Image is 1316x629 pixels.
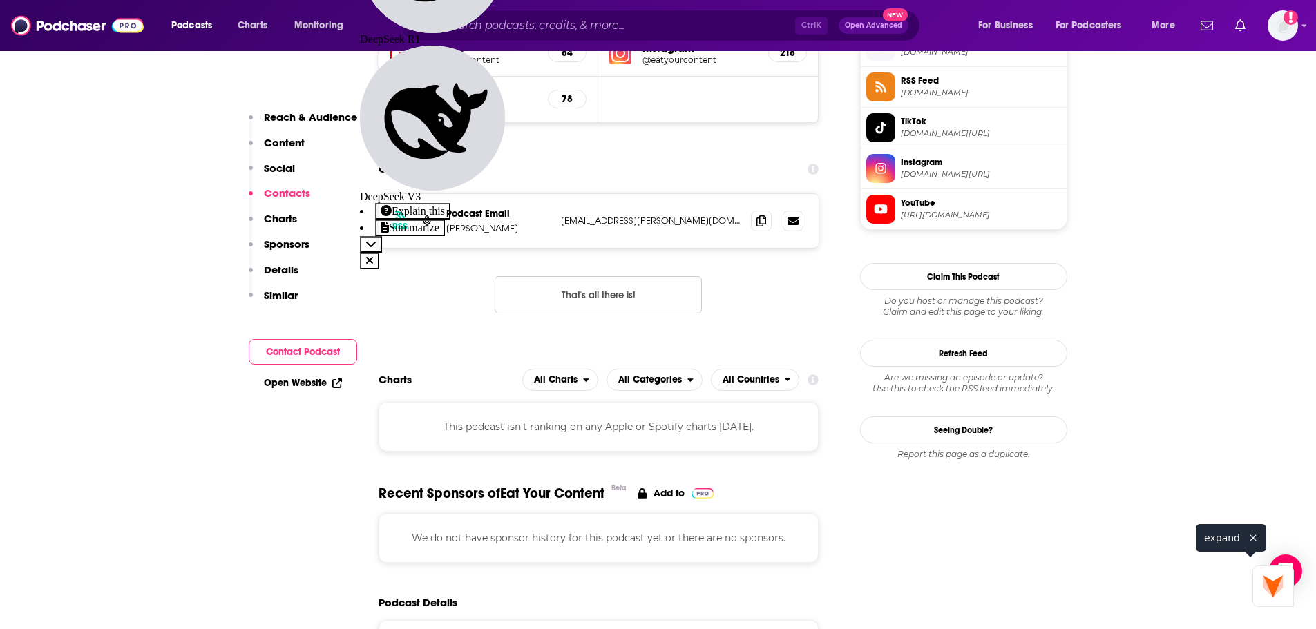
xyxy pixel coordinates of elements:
p: [EMAIL_ADDRESS][PERSON_NAME][DOMAIN_NAME] [561,215,741,226]
p: Contacts [264,186,310,200]
div: Search podcasts, credits, & more... [414,10,933,41]
button: Similar [249,289,298,314]
button: open menu [1142,14,1192,37]
h2: Platforms [522,369,598,391]
span: anchor.fm [901,88,1061,98]
button: open menu [969,14,1050,37]
span: More [1152,16,1175,35]
span: Logged in as Ashley_Beenen [1268,10,1298,41]
button: open menu [522,369,598,391]
img: Podchaser - Follow, Share and Rate Podcasts [11,12,144,39]
button: Sponsors [249,238,309,263]
h5: 84 [560,47,575,59]
span: https://www.youtube.com/@EatYourContent [901,210,1061,220]
img: iconImage [609,42,631,64]
a: Open Website [264,377,342,389]
h5: 218 [780,47,795,59]
a: TikTok[DOMAIN_NAME][URL] [866,113,1061,142]
span: All Categories [618,375,682,385]
a: Seeing Double? [860,416,1067,443]
span: Podcasts [171,16,212,35]
div: Report this page as a duplicate. [860,449,1067,460]
button: Contacts [249,186,310,212]
span: tiktok.com/@eatyourcontent [901,128,1061,139]
span: Open Advanced [845,22,902,29]
span: Instagram [901,156,1061,168]
a: Show notifications dropdown [1230,14,1251,37]
h5: 78 [560,93,575,105]
span: TikTok [901,115,1061,128]
h2: Countries [711,369,800,391]
p: Similar [264,289,298,302]
span: RSS Feed [901,75,1061,87]
a: YouTube[URL][DOMAIN_NAME] [866,195,1061,224]
p: Social [264,162,295,175]
span: YouTube [901,197,1061,209]
h2: Charts [379,373,412,386]
p: We do not have sponsor history for this podcast yet or there are no sponsors. [396,530,802,545]
span: New [883,8,908,21]
p: Charts [264,212,297,225]
button: Contact Podcast [249,339,357,365]
a: Show notifications dropdown [1195,14,1219,37]
span: my.linkpod.site [901,47,1061,57]
a: @eatyourcontent [642,55,757,65]
img: User Profile [1268,10,1298,41]
p: Content [264,136,305,149]
span: Charts [238,16,267,35]
span: Recent Sponsors of Eat Your Content [379,485,604,502]
p: Sponsors [264,238,309,251]
p: Add to [654,487,685,499]
div: Open Intercom Messenger [1269,554,1302,588]
button: open menu [711,369,800,391]
img: Pro Logo [692,488,714,499]
div: Beta [611,483,627,492]
a: Instagram[DOMAIN_NAME][URL] [866,154,1061,183]
p: Details [264,263,298,276]
div: Claim and edit this page to your liking. [860,296,1067,318]
button: open menu [607,369,703,391]
span: For Business [978,16,1033,35]
span: Do you host or manage this podcast? [860,296,1067,307]
span: All Charts [534,375,578,385]
span: For Podcasters [1056,16,1122,35]
input: Search podcasts, credits, & more... [439,14,795,37]
button: open menu [162,14,230,37]
button: Show profile menu [1268,10,1298,41]
span: Monitoring [294,16,343,35]
button: Social [249,162,295,187]
p: Reach & Audience [264,110,357,124]
span: instagram.com/eatyourcontent [901,169,1061,180]
button: open menu [285,14,361,37]
a: Add to [638,485,714,502]
button: open menu [1047,14,1142,37]
span: Ctrl K [795,17,828,35]
button: Nothing here. [495,276,702,313]
div: This podcast isn't ranking on any Apple or Spotify charts [DATE]. [379,402,819,452]
button: Charts [249,212,297,238]
span: All Countries [723,375,779,385]
a: RSS Feed[DOMAIN_NAME] [866,72,1061,101]
div: Are we missing an episode or update? Use this to check the RSS feed immediately. [860,372,1067,394]
button: Details [249,263,298,289]
button: Reach & Audience [249,110,357,136]
h2: Podcast Details [379,596,457,609]
a: Charts [229,14,276,37]
button: Content [249,136,305,162]
h2: Categories [607,369,703,391]
button: Refresh Feed [860,340,1067,367]
svg: Add a profile image [1284,10,1298,25]
button: Claim This Podcast [860,263,1067,290]
button: Open AdvancedNew [839,17,908,34]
